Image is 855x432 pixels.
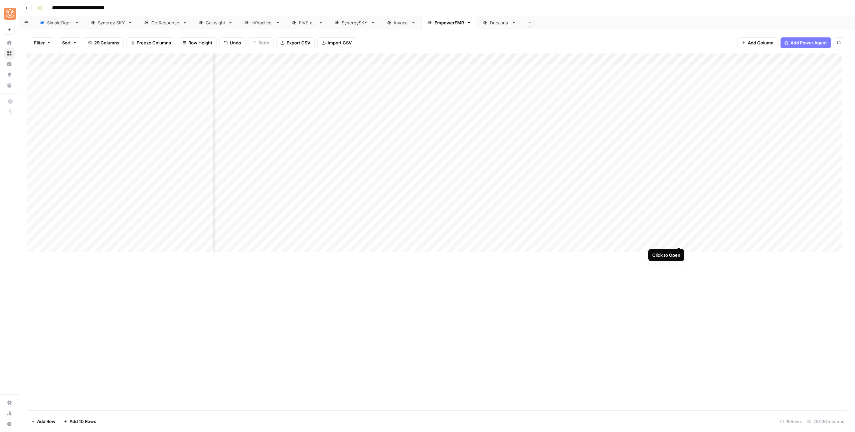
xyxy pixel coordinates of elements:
[138,16,193,29] a: GetResponse
[62,39,71,46] span: Sort
[328,39,352,46] span: Import CSV
[37,418,55,425] span: Add Row
[4,397,15,408] a: Settings
[206,19,225,26] div: Gainsight
[151,19,180,26] div: GetResponse
[317,37,356,48] button: Import CSV
[219,37,245,48] button: Undo
[287,39,310,46] span: Export CSV
[4,419,15,429] button: Help + Support
[4,408,15,419] a: Usage
[4,80,15,91] a: Your Data
[342,19,368,26] div: SynergySKY
[34,39,45,46] span: Filter
[381,16,421,29] a: Invoca
[126,37,175,48] button: Freeze Columns
[435,19,464,26] div: EmpowerEMR
[791,39,827,46] span: Add Power Agent
[259,39,269,46] span: Redo
[30,37,55,48] button: Filter
[652,252,680,258] div: Click to Open
[69,418,96,425] span: Add 10 Rows
[238,16,286,29] a: InPractice
[84,37,124,48] button: 29 Columns
[193,16,238,29] a: Gainsight
[4,37,15,48] a: Home
[299,19,316,26] div: FIVE x 5
[748,39,774,46] span: Add Column
[4,5,15,22] button: Workspace: SimpleTiger
[34,16,85,29] a: SimpleTiger
[490,19,509,26] div: DocJuris
[98,19,125,26] div: Synergy SKY
[4,59,15,69] a: Insights
[58,37,81,48] button: Sort
[737,37,778,48] button: Add Column
[47,19,72,26] div: SimpleTiger
[85,16,138,29] a: Synergy SKY
[178,37,217,48] button: Row Height
[94,39,119,46] span: 29 Columns
[59,416,100,427] button: Add 10 Rows
[27,416,59,427] button: Add Row
[394,19,408,26] div: Invoca
[188,39,212,46] span: Row Height
[137,39,171,46] span: Freeze Columns
[421,16,477,29] a: EmpowerEMR
[778,416,805,427] div: 16 Rows
[4,69,15,80] a: Opportunities
[805,416,847,427] div: 28/29 Columns
[781,37,831,48] button: Add Power Agent
[276,37,315,48] button: Export CSV
[329,16,381,29] a: SynergySKY
[4,8,16,20] img: SimpleTiger Logo
[251,19,273,26] div: InPractice
[230,39,241,46] span: Undo
[477,16,522,29] a: DocJuris
[4,48,15,59] a: Browse
[286,16,329,29] a: FIVE x 5
[248,37,274,48] button: Redo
